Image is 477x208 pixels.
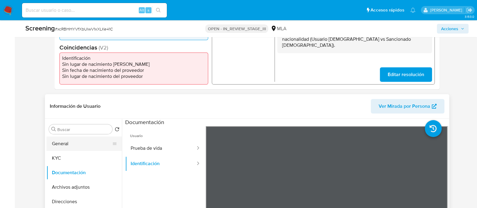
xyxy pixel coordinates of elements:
[46,180,122,194] button: Archivos adjuntos
[46,165,122,180] button: Documentación
[139,7,144,13] span: Alt
[50,103,100,109] h1: Información de Usuario
[148,7,149,13] span: s
[46,151,122,165] button: KYC
[379,99,430,114] span: Ver Mirada por Persona
[430,7,464,13] p: leandro.caroprese@mercadolibre.com
[370,7,404,13] span: Accesos rápidos
[152,6,164,14] button: search-icon
[271,25,286,32] div: MLA
[46,136,117,151] button: General
[410,8,415,13] a: Notificaciones
[441,24,458,34] span: Acciones
[464,14,474,19] span: 3.153.0
[51,127,56,132] button: Buscar
[371,99,444,114] button: Ver Mirada por Persona
[437,24,469,34] button: Acciones
[22,6,167,14] input: Buscar usuario o caso...
[466,7,472,13] a: Salir
[205,24,268,33] p: OPEN - IN_REVIEW_STAGE_III
[115,127,119,133] button: Volver al orden por defecto
[25,23,55,33] b: Screening
[55,26,113,32] span: # xcRBHHYVfXbUIwV1xXLKe41C
[57,127,110,132] input: Buscar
